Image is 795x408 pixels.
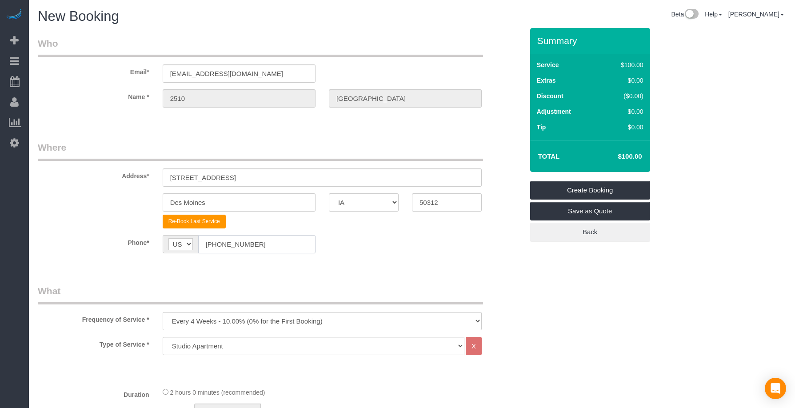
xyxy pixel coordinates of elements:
a: Help [705,11,722,18]
label: Discount [537,92,563,100]
div: $0.00 [602,123,643,132]
input: First Name* [163,89,316,108]
span: New Booking [38,8,119,24]
legend: Who [38,37,483,57]
label: Phone* [31,235,156,247]
input: Last Name* [329,89,482,108]
label: Email* [31,64,156,76]
label: Duration [31,387,156,399]
a: Create Booking [530,181,650,200]
div: ($0.00) [602,92,643,100]
input: Email* [163,64,316,83]
a: Back [530,223,650,241]
a: [PERSON_NAME] [728,11,784,18]
button: Re-Book Last Service [163,215,226,228]
img: Automaid Logo [5,9,23,21]
h4: $100.00 [591,153,642,160]
div: Open Intercom Messenger [765,378,786,399]
label: Address* [31,168,156,180]
label: Name * [31,89,156,101]
label: Adjustment [537,107,571,116]
div: $100.00 [602,60,643,69]
div: $0.00 [602,76,643,85]
legend: What [38,284,483,304]
input: Phone* [198,235,316,253]
label: Type of Service * [31,337,156,349]
a: Save as Quote [530,202,650,220]
label: Service [537,60,559,69]
img: New interface [684,9,699,20]
label: Extras [537,76,556,85]
span: 2 hours 0 minutes (recommended) [170,389,265,396]
label: Frequency of Service * [31,312,156,324]
strong: Total [538,152,560,160]
h3: Summary [537,36,646,46]
input: Zip Code* [412,193,482,212]
legend: Where [38,141,483,161]
input: City* [163,193,316,212]
label: Tip [537,123,546,132]
div: $0.00 [602,107,643,116]
a: Beta [671,11,699,18]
